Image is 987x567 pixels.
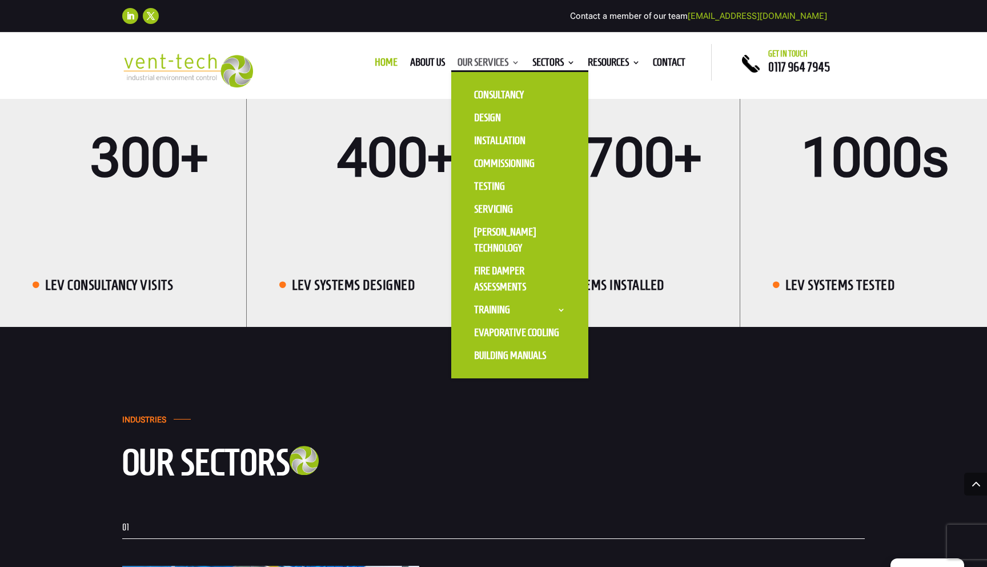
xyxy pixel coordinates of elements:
span: Get in touch [768,49,808,58]
span: 300+ [90,126,208,189]
img: 2023-09-27T08_35_16.549ZVENT-TECH---Clear-background [122,54,253,87]
span: LEV CONSULTANCY VISITS [45,277,173,293]
a: Our Services [458,58,520,71]
p: 01 [122,523,865,532]
a: Follow on X [143,8,159,24]
a: Evaporative Cooling [463,321,577,344]
a: Installation [463,129,577,152]
span: LEV Systems Designed [292,277,415,293]
a: Resources [588,58,640,71]
a: Home [375,58,398,71]
span: Contact a member of our team [570,11,827,21]
a: Design [463,106,577,129]
span: 700+ [584,126,701,189]
a: Commissioning [463,152,577,175]
a: 0117 964 7945 [768,60,830,74]
span: 1000s [801,126,949,189]
a: About us [410,58,445,71]
span:  [773,282,780,289]
span: LEV systems installed [539,277,664,293]
a: Fire Damper Assessments [463,259,577,298]
a: Building Manuals [463,344,577,367]
a: [PERSON_NAME] Technology [463,221,577,259]
span:  [33,282,39,289]
a: Follow on LinkedIn [122,8,138,24]
span: LEV systems tested [785,277,894,293]
a: Servicing [463,198,577,221]
h2: OUR sectors [122,443,351,488]
a: Training [463,298,577,321]
span: 400+ [337,126,455,189]
h4: Industries [122,415,166,430]
a: Contact [653,58,685,71]
span:  [279,282,286,289]
a: Sectors [532,58,575,71]
a: Testing [463,175,577,198]
a: Consultancy [463,83,577,106]
a: [EMAIL_ADDRESS][DOMAIN_NAME] [688,11,827,21]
